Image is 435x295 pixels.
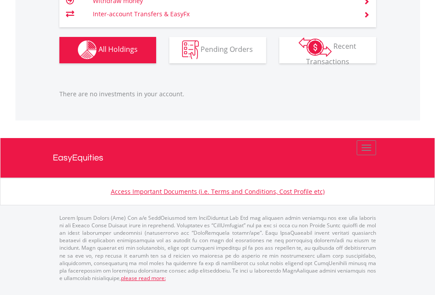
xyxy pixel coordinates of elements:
span: Recent Transactions [306,41,357,66]
a: EasyEquities [53,138,383,178]
button: Pending Orders [169,37,266,63]
img: transactions-zar-wht.png [299,37,332,57]
a: please read more: [121,274,166,282]
p: There are no investments in your account. [59,90,376,98]
button: All Holdings [59,37,156,63]
td: Inter-account Transfers & EasyFx [93,7,353,21]
span: Pending Orders [201,44,253,54]
button: Recent Transactions [279,37,376,63]
a: Access Important Documents (i.e. Terms and Conditions, Cost Profile etc) [111,187,325,196]
img: holdings-wht.png [78,40,97,59]
p: Lorem Ipsum Dolors (Ame) Con a/e SeddOeiusmod tem InciDiduntut Lab Etd mag aliquaen admin veniamq... [59,214,376,282]
span: All Holdings [99,44,138,54]
img: pending_instructions-wht.png [182,40,199,59]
